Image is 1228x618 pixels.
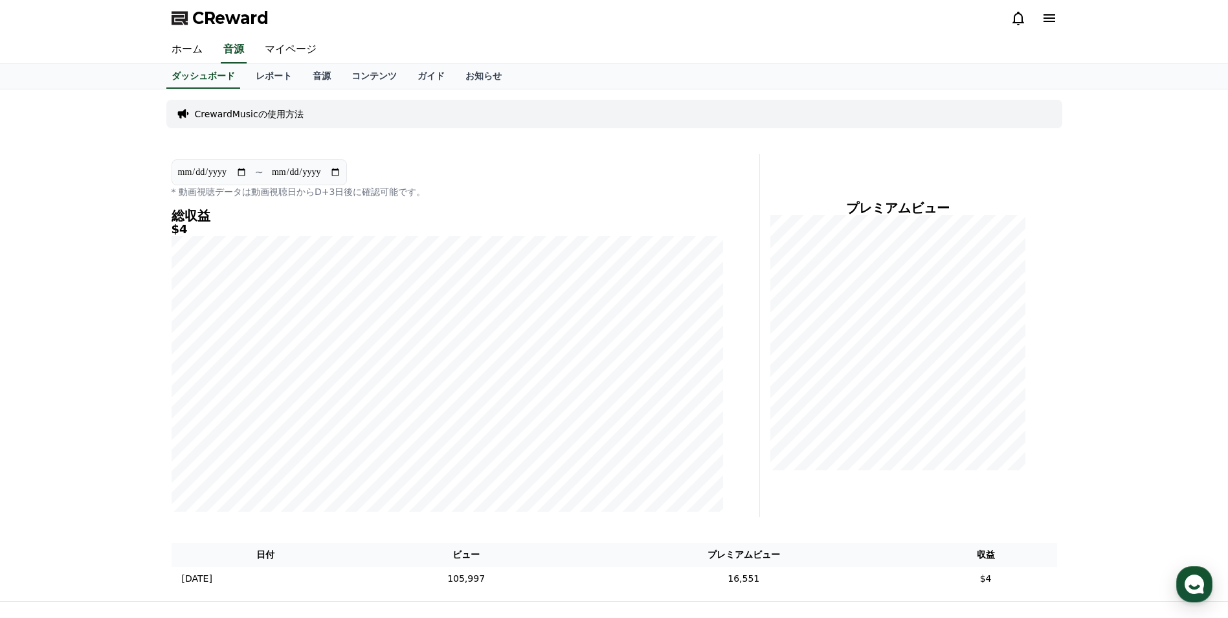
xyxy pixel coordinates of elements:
th: 日付 [172,543,360,567]
th: 収益 [915,543,1057,567]
span: CReward [192,8,269,29]
a: レポート [245,64,302,89]
a: CReward [172,8,269,29]
a: 音源 [221,36,247,63]
td: $4 [915,567,1057,591]
a: CrewardMusicの使用方法 [195,108,304,120]
a: コンテンツ [341,64,407,89]
p: [DATE] [182,572,212,586]
p: ~ [255,165,263,180]
th: プレミアムビュー [573,543,915,567]
a: ホーム [161,36,213,63]
td: 16,551 [573,567,915,591]
h4: プレミアムビュー [770,201,1026,215]
a: ガイド [407,64,455,89]
td: 105,997 [359,567,573,591]
h4: 総収益 [172,209,723,223]
h5: $4 [172,223,723,236]
a: 音源 [302,64,341,89]
a: ダッシュボード [166,64,240,89]
th: ビュー [359,543,573,567]
p: * 動画視聴データは動画視聴日からD+3日後に確認可能です。 [172,185,723,198]
a: お知らせ [455,64,512,89]
a: マイページ [254,36,327,63]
